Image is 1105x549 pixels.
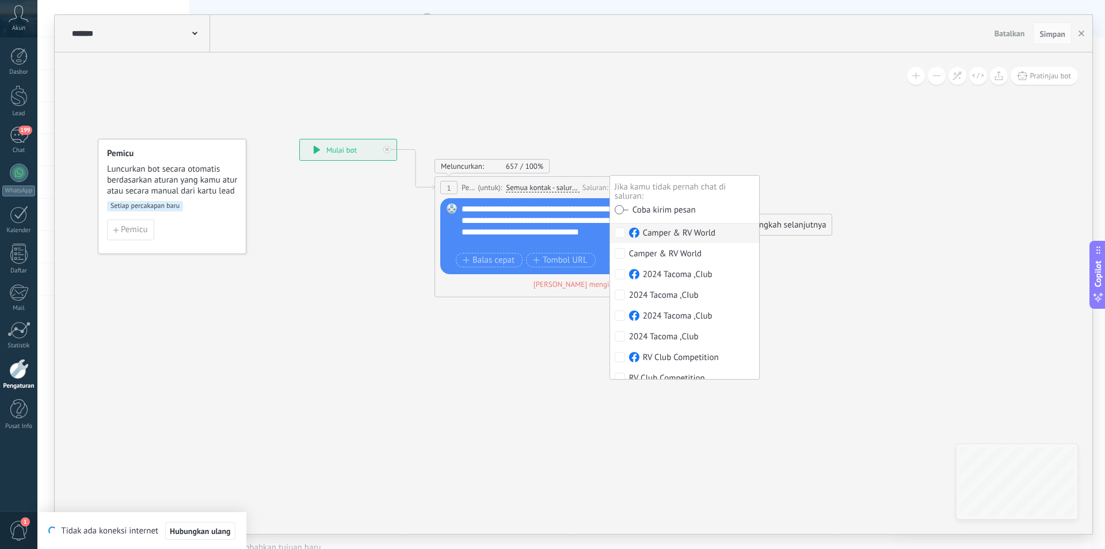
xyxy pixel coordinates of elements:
span: 199 [18,126,32,135]
span: 100% [525,161,543,171]
div: Tidak ada koneksi internet [48,521,235,540]
button: Batalkan [990,25,1030,42]
span: Semua kontak - saluran yang dipilih [506,183,579,192]
span: 1 [447,183,451,193]
button: Pratinjau bot [1011,67,1078,85]
span: Akun [12,25,26,32]
img: facebook-sm.svg [629,352,639,362]
img: facebook-sm.svg [629,228,639,238]
div: Statistik [2,342,36,350]
div: Camper & RV World [629,228,715,239]
div: Dasbor [2,69,36,76]
div: Coba kirim pesan [628,206,696,215]
div: Pengaturan [2,383,36,390]
div: Kalender [2,227,36,234]
span: Luncurkan bot secara otomatis berdasarkan aturan yang kamu atur atau secara manual dari kartu lead [107,164,238,196]
div: Mulai bot [300,139,397,160]
button: Balas cepat [456,253,523,267]
div: WhatsApp [2,185,35,196]
span: Copilot [1092,260,1104,287]
span: Batalkan [995,28,1025,39]
div: RV Club Competition [629,352,719,364]
div: 2024 Tacoma ,CIub [629,290,699,301]
img: facebook-sm.svg [629,311,639,321]
span: Pemicu [121,226,148,234]
div: Saluran: [582,182,611,193]
span: Balas cepat [463,256,515,265]
button: Tombol URL [526,253,596,267]
span: Hubungkan ulang [170,527,231,535]
span: 1 [21,517,30,527]
div: 2024 Tacoma ,Club [629,311,712,322]
div: Pusat Info [2,423,36,430]
span: Simpan [1039,30,1065,38]
div: [PERSON_NAME] mengirim pesan [534,279,641,289]
h4: Pemicu [107,148,238,159]
span: Tombol URL [533,256,588,265]
div: 2024 Tacoma ,Club [629,331,699,343]
span: Pratinjau bot [1030,71,1071,81]
span: (untuk): [478,182,502,193]
div: RV Club Competition [629,373,705,384]
div: Lead [2,110,36,118]
div: 2024 Tacoma ,CIub [629,269,712,281]
div: Tambahkan langkah selanjutnya [703,215,832,234]
div: Jika kamu tidak pernah chat di saluran: [615,183,755,202]
span: 657 [506,161,525,171]
img: facebook-sm.svg [629,269,639,279]
div: Mail [2,305,36,312]
span: Setiap percakapan baru [107,201,183,211]
div: Daftar [2,267,36,275]
div: Camper & RV World [629,248,702,260]
button: Pemicu [107,219,154,240]
span: Meluncurkan: [441,161,484,171]
button: Hubungkan ulang [165,522,235,540]
div: Chat [2,147,36,154]
button: Simpan [1033,22,1072,44]
span: Pesan [462,182,475,193]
